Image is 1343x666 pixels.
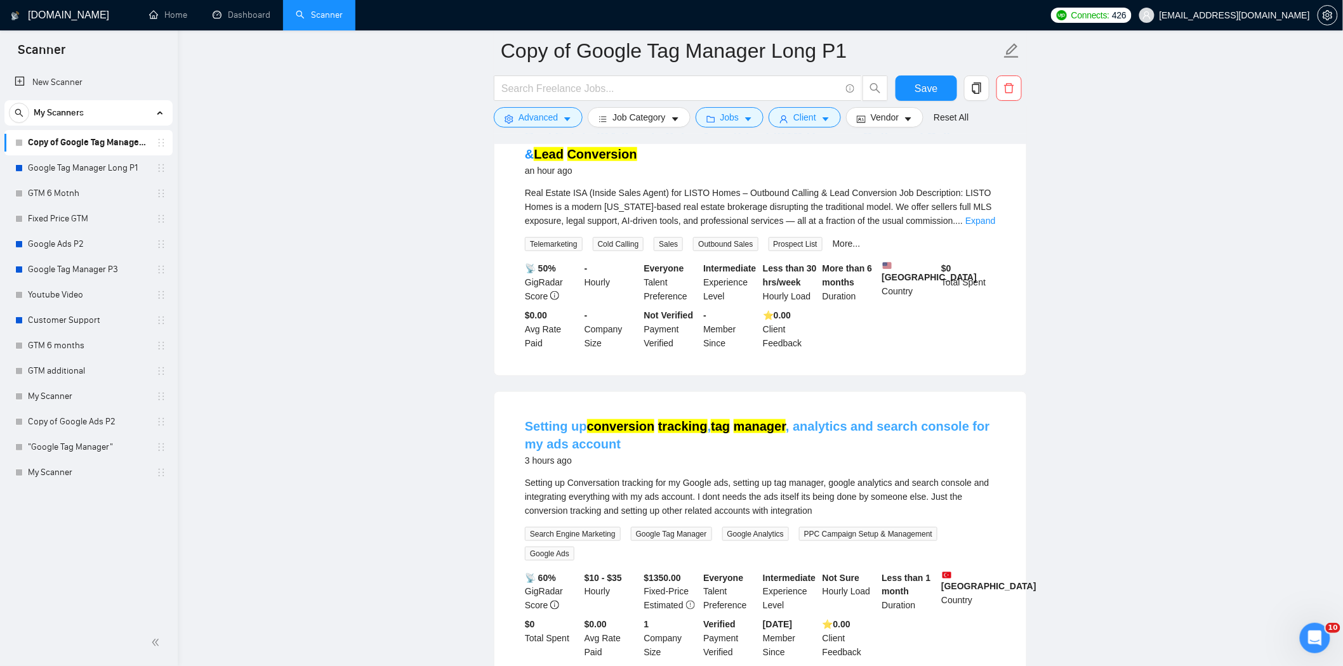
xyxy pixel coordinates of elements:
span: caret-down [821,114,830,124]
span: exclamation-circle [686,601,695,610]
button: search [9,103,29,123]
span: Jobs [720,110,739,124]
span: holder [156,341,166,351]
img: upwork-logo.png [1057,10,1067,20]
div: Real Estate ISA (Inside Sales Agent) for LISTO Homes – Outbound Calling & Lead Conversion Job Des... [525,186,996,228]
span: holder [156,239,166,249]
span: caret-down [744,114,753,124]
span: Search Engine Marketing [525,527,621,541]
span: Sales [654,237,683,251]
span: Advanced [519,110,558,124]
span: edit [1003,42,1020,59]
span: holder [156,417,166,427]
b: ⭐️ 0.00 [763,310,791,320]
span: holder [156,467,166,478]
span: Google Ads [525,547,574,561]
span: user [779,114,788,124]
b: Intermediate [703,263,756,273]
button: setting [1318,5,1338,25]
div: an hour ago [525,163,996,178]
div: Hourly Load [820,571,880,613]
div: Total Spent [522,618,582,660]
a: Google Ads P2 [28,232,149,257]
b: - [585,263,588,273]
span: holder [156,366,166,376]
img: 🇺🇸 [883,261,892,270]
span: user [1142,11,1151,20]
span: caret-down [904,114,913,124]
span: 10 [1326,623,1340,633]
mark: tracking [658,419,708,433]
img: logo [11,6,20,26]
div: GigRadar Score [522,571,582,613]
span: Estimated [644,601,684,611]
b: Verified [703,620,736,630]
a: dashboardDashboard [213,10,270,20]
span: Real Estate ISA (Inside Sales Agent) for LISTO Homes – Outbound Calling & Lead Conversion Job Des... [525,188,992,226]
span: folder [706,114,715,124]
div: Member Since [760,618,820,660]
span: setting [505,114,513,124]
div: Company Size [582,308,642,350]
img: 🇹🇷 [943,571,951,580]
button: Save [896,75,957,101]
div: GigRadar Score [522,261,582,303]
a: Google Tag Manager Long P1 [28,155,149,181]
b: [GEOGRAPHIC_DATA] [941,571,1036,592]
div: Talent Preference [701,571,760,613]
div: Talent Preference [642,261,701,303]
div: Hourly Load [760,261,820,303]
div: Avg Rate Paid [522,308,582,350]
span: Client [793,110,816,124]
a: Reset All [934,110,969,124]
span: holder [156,214,166,224]
div: Client Feedback [760,308,820,350]
a: homeHome [149,10,187,20]
span: info-circle [550,291,559,300]
span: holder [156,290,166,300]
mark: Conversion [567,147,637,161]
a: Expand [965,216,995,226]
a: Copy of Google Ads P2 [28,409,149,434]
button: delete [996,75,1022,101]
b: - [703,310,706,320]
span: PPC Campaign Setup & Management [799,527,937,541]
a: Setting upconversion tracking,tag manager, analytics and search console for my ads account [525,419,989,451]
div: Total Spent [939,261,998,303]
div: Hourly [582,571,642,613]
span: Connects: [1071,8,1109,22]
span: Cold Calling [593,237,644,251]
span: holder [156,315,166,325]
b: Not Sure [823,573,859,583]
b: 1 [644,620,649,630]
div: Payment Verified [642,308,701,350]
b: 📡 50% [525,263,556,273]
div: Client Feedback [820,618,880,660]
span: My Scanners [34,100,84,126]
span: info-circle [846,84,854,93]
b: 📡 60% [525,573,556,583]
span: copy [965,82,989,94]
span: holder [156,188,166,199]
span: holder [156,163,166,173]
span: holder [156,391,166,402]
div: Company Size [642,618,701,660]
span: delete [997,82,1021,94]
b: [DATE] [763,620,792,630]
span: setting [1318,10,1337,20]
button: settingAdvancedcaret-down [494,107,583,127]
a: searchScanner [296,10,343,20]
span: Scanner [8,41,76,67]
span: search [863,82,887,94]
button: search [863,75,888,101]
b: ⭐️ 0.00 [823,620,850,630]
li: My Scanners [4,100,173,485]
span: bars [599,114,607,124]
a: GTM 6 Motnh [28,181,149,206]
span: Telemarketing [525,237,583,251]
span: Save [915,81,937,96]
a: Customer Support [28,308,149,333]
mark: manager [734,419,786,433]
b: - [585,310,588,320]
button: userClientcaret-down [769,107,841,127]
